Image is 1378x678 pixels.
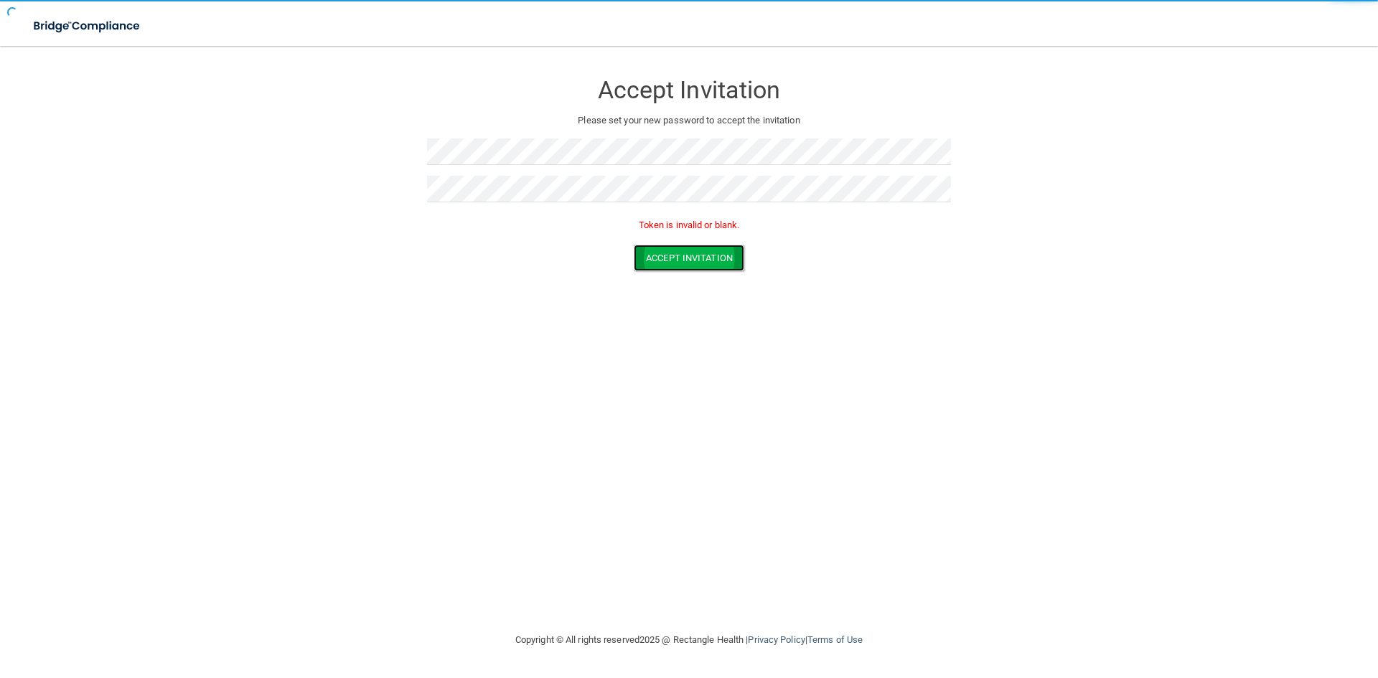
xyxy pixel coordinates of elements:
a: Privacy Policy [748,634,805,645]
button: Accept Invitation [634,245,744,271]
img: bridge_compliance_login_screen.278c3ca4.svg [22,11,154,41]
div: Copyright © All rights reserved 2025 @ Rectangle Health | | [427,617,951,663]
p: Token is invalid or blank. [427,217,951,234]
p: Please set your new password to accept the invitation [438,112,940,129]
a: Terms of Use [807,634,863,645]
h3: Accept Invitation [427,77,951,103]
